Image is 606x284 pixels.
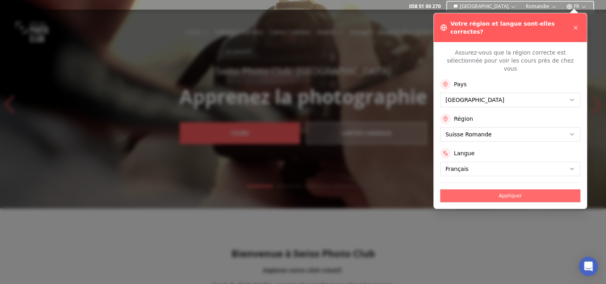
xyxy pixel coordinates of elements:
div: Open Intercom Messenger [579,257,598,276]
label: Région [454,115,473,123]
h3: Votre région et langue sont-elles correctes? [450,20,571,36]
button: Appliquer [440,189,580,202]
p: Assurez-vous que la région correcte est sélectionnée pour voir les cours près de chez vous [440,49,580,73]
label: Pays [454,80,467,88]
button: FR [563,2,590,11]
button: [GEOGRAPHIC_DATA] [450,2,519,11]
a: 058 51 00 270 [409,3,441,10]
button: Romandie [523,2,560,11]
label: Langue [454,149,475,157]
